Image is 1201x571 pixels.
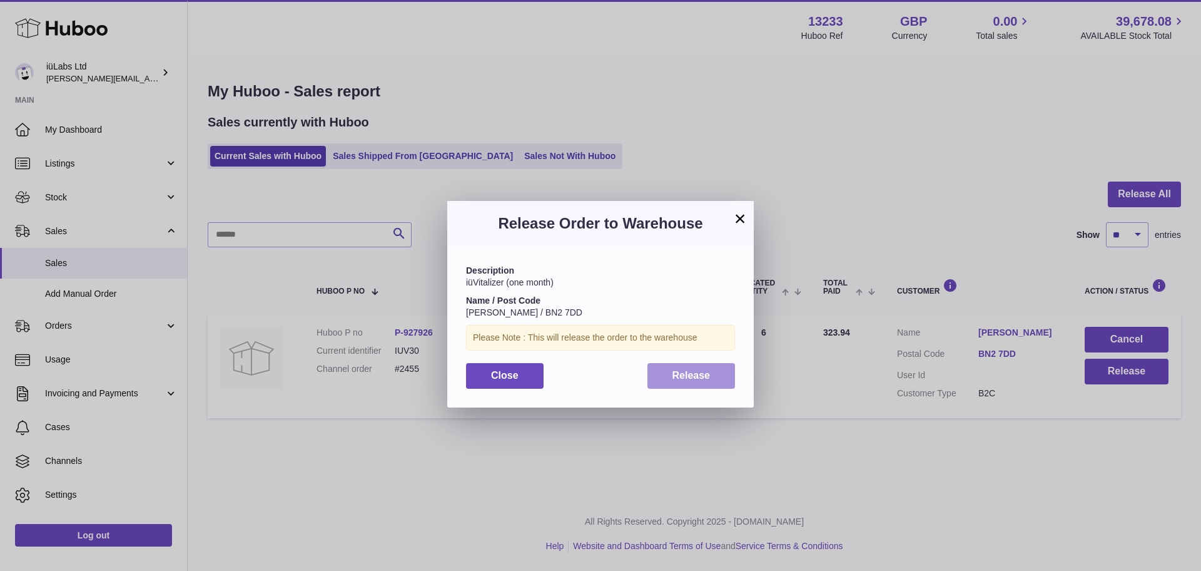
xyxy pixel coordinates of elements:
[466,363,544,389] button: Close
[647,363,736,389] button: Release
[466,296,540,306] strong: Name / Post Code
[466,277,554,287] span: iüVitalizer (one month)
[732,211,747,226] button: ×
[491,370,519,381] span: Close
[466,213,735,234] h3: Release Order to Warehouse
[466,307,582,317] span: [PERSON_NAME] / BN2 7DD
[466,325,735,351] div: Please Note : This will release the order to the warehouse
[672,370,711,381] span: Release
[466,265,514,275] strong: Description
